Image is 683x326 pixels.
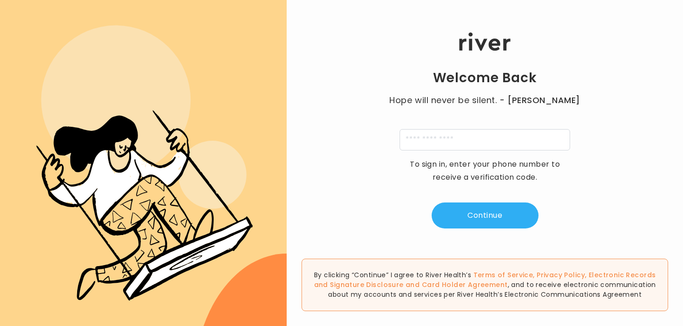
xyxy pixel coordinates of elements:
span: - [PERSON_NAME] [499,94,580,107]
span: , and to receive electronic communication about my accounts and services per River Health’s Elect... [328,280,656,299]
a: Privacy Policy [537,270,585,280]
span: , , and [314,270,656,289]
div: By clicking “Continue” I agree to River Health’s [302,259,668,311]
a: Card Holder Agreement [422,280,508,289]
a: Terms of Service [473,270,533,280]
h1: Welcome Back [433,70,537,86]
p: To sign in, enter your phone number to receive a verification code. [404,158,566,184]
button: Continue [432,202,539,228]
p: Hope will never be silent. [381,94,590,107]
a: Electronic Records and Signature Disclosure [314,270,656,289]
